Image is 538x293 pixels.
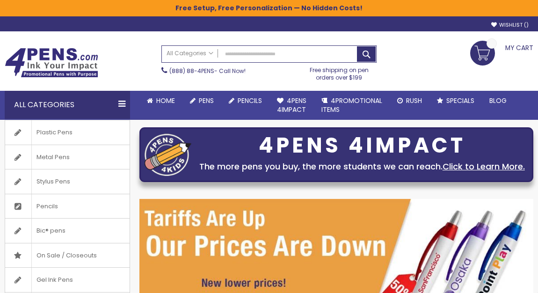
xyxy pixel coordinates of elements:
span: Bic® pens [31,219,70,243]
span: - Call Now! [169,67,246,75]
span: Pencils [238,96,262,105]
span: 4Pens 4impact [277,96,306,114]
a: Bic® pens [5,219,130,243]
a: Stylus Pens [5,169,130,194]
div: Free shipping on pen orders over $199 [302,63,377,81]
span: Pencils [31,194,63,219]
a: 4Pens4impact [269,91,314,120]
div: The more pens you buy, the more students we can reach. [196,160,529,173]
a: Home [139,91,182,111]
a: Plastic Pens [5,120,130,145]
a: Gel Ink Pens [5,268,130,292]
a: Pencils [221,91,269,111]
span: 4PROMOTIONAL ITEMS [321,96,382,114]
img: 4Pens Custom Pens and Promotional Products [5,48,98,78]
span: On Sale / Closeouts [31,243,102,268]
a: Wishlist [491,22,529,29]
a: (888) 88-4PENS [169,67,214,75]
span: Metal Pens [31,145,74,169]
span: Plastic Pens [31,120,77,145]
a: All Categories [162,46,218,61]
a: Metal Pens [5,145,130,169]
span: Specials [446,96,474,105]
div: All Categories [5,91,130,119]
span: Blog [489,96,507,105]
img: four_pen_logo.png [145,133,191,176]
span: Rush [406,96,422,105]
a: On Sale / Closeouts [5,243,130,268]
span: Pens [199,96,214,105]
span: Home [156,96,175,105]
span: Gel Ink Pens [31,268,78,292]
a: Pencils [5,194,130,219]
a: 4PROMOTIONALITEMS [314,91,390,120]
a: Click to Learn More. [443,161,525,172]
a: Specials [429,91,482,111]
a: Pens [182,91,221,111]
a: Blog [482,91,514,111]
a: Rush [390,91,429,111]
span: Stylus Pens [31,169,75,194]
div: 4PENS 4IMPACT [196,136,529,155]
span: All Categories [167,50,213,57]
